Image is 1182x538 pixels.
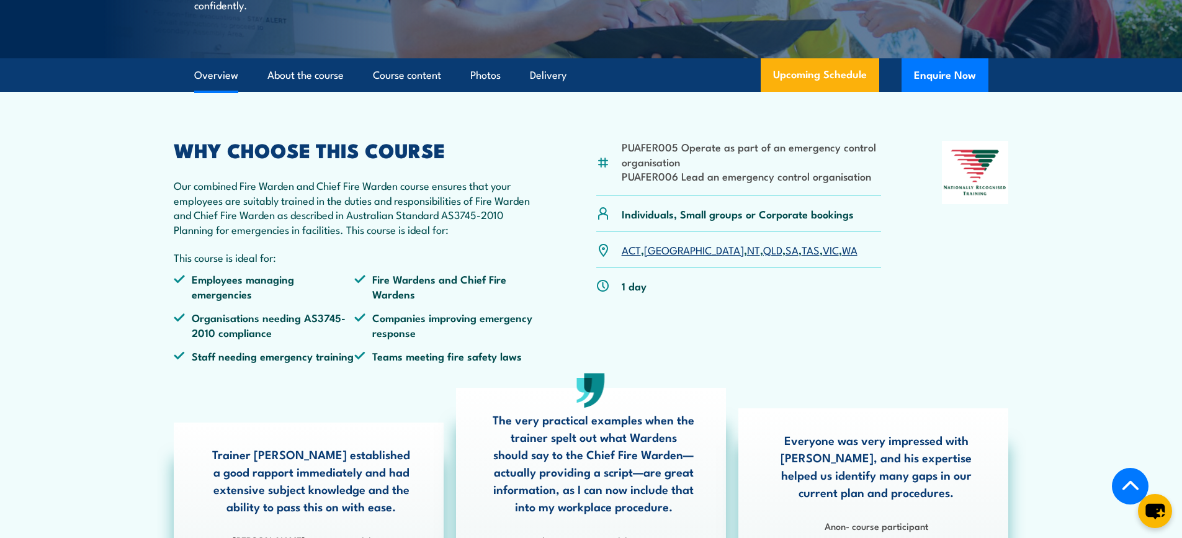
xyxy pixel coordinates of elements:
[942,141,1009,204] img: Nationally Recognised Training logo.
[823,242,839,257] a: VIC
[174,272,355,301] li: Employees managing emergencies
[622,243,857,257] p: , , , , , , ,
[842,242,857,257] a: WA
[622,140,882,169] li: PUAFER005 Operate as part of an emergency control organisation
[194,59,238,92] a: Overview
[747,242,760,257] a: NT
[530,59,566,92] a: Delivery
[493,411,695,515] p: The very practical examples when the trainer spelt out what Wardens should say to the Chief Fire ...
[174,310,355,339] li: Organisations needing AS3745-2010 compliance
[354,272,535,301] li: Fire Wardens and Chief Fire Wardens
[174,178,536,236] p: Our combined Fire Warden and Chief Fire Warden course ensures that your employees are suitably tr...
[622,207,854,221] p: Individuals, Small groups or Corporate bookings
[174,141,536,158] h2: WHY CHOOSE THIS COURSE
[174,250,536,264] p: This course is ideal for:
[1138,494,1172,528] button: chat-button
[210,446,413,515] p: Trainer [PERSON_NAME] established a good rapport immediately and had extensive subject knowledge ...
[775,431,977,501] p: Everyone was very impressed with [PERSON_NAME], and his expertise helped us identify many gaps in...
[174,349,355,363] li: Staff needing emergency training
[761,58,879,92] a: Upcoming Schedule
[622,169,882,183] li: PUAFER006 Lead an emergency control organisation
[622,279,647,293] p: 1 day
[470,59,501,92] a: Photos
[902,58,988,92] button: Enquire Now
[786,242,799,257] a: SA
[354,349,535,363] li: Teams meeting fire safety laws
[354,310,535,339] li: Companies improving emergency response
[825,519,928,532] strong: Anon- course participant
[763,242,782,257] a: QLD
[373,59,441,92] a: Course content
[802,242,820,257] a: TAS
[644,242,744,257] a: [GEOGRAPHIC_DATA]
[622,242,641,257] a: ACT
[267,59,344,92] a: About the course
